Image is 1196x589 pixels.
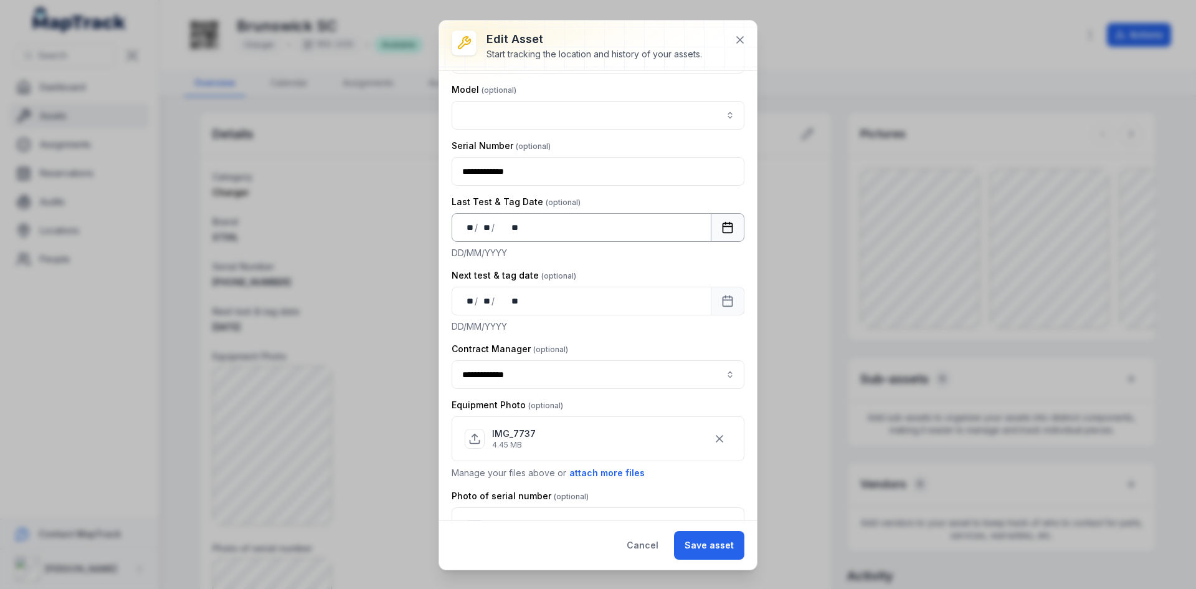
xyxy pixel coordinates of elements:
[491,295,496,307] div: /
[475,221,479,234] div: /
[569,466,645,480] button: attach more files
[452,343,568,355] label: Contract Manager
[452,269,576,282] label: Next test & tag date
[674,531,744,560] button: Save asset
[452,101,744,130] input: asset-edit:cf[ae11ba15-1579-4ecc-996c-910ebae4e155]-label
[711,213,744,242] button: Calendar
[452,84,516,96] label: Model
[475,295,479,307] div: /
[479,221,491,234] div: month,
[452,140,551,152] label: Serial Number
[616,531,669,560] button: Cancel
[462,221,475,234] div: day,
[452,196,581,208] label: Last Test & Tag Date
[492,440,536,450] p: 4.45 MB
[496,221,519,234] div: year,
[452,247,744,259] p: DD/MM/YYYY
[492,519,535,531] p: IMG_7735
[711,287,744,315] button: Calendar
[491,221,496,234] div: /
[452,490,589,502] label: Photo of serial number
[452,466,744,480] p: Manage your files above or
[452,399,563,411] label: Equipment Photo
[479,295,491,307] div: month,
[452,360,744,389] input: asset-edit:cf[3efdffd9-f055-49d9-9a65-0e9f08d77abc]-label
[486,48,702,60] div: Start tracking the location and history of your assets.
[452,320,744,333] p: DD/MM/YYYY
[486,31,702,48] h3: Edit asset
[496,295,519,307] div: year,
[492,428,536,440] p: IMG_7737
[462,295,475,307] div: day,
